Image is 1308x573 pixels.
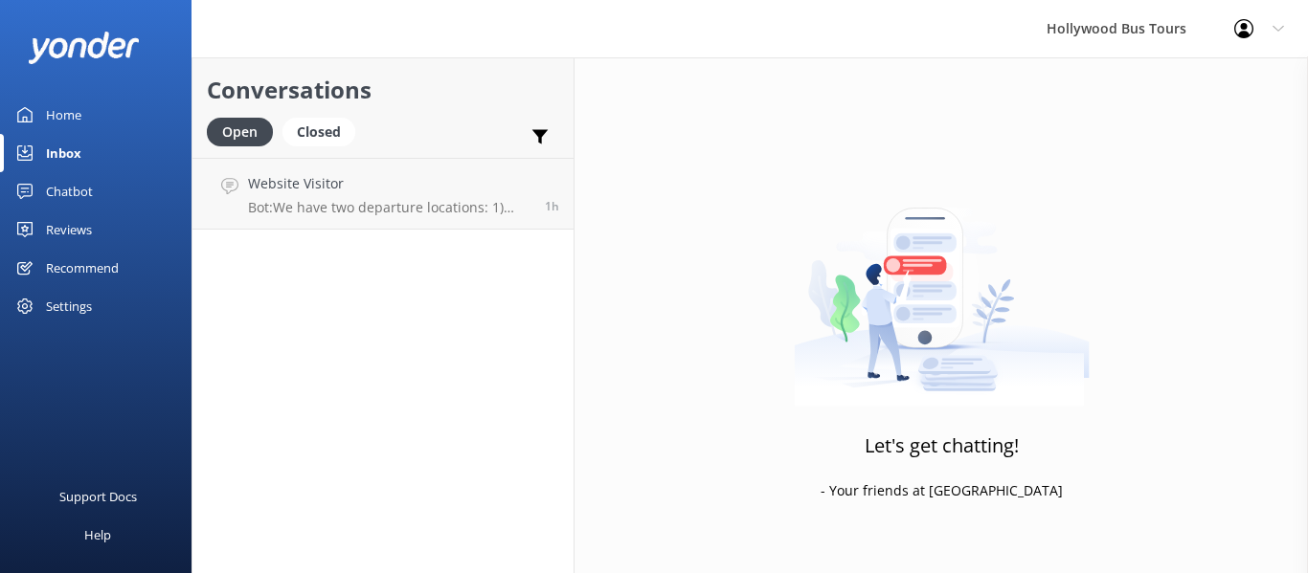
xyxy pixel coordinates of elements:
h3: Let's get chatting! [865,430,1019,461]
h2: Conversations [207,72,559,108]
div: Support Docs [59,477,137,516]
span: 09:43am 14-Aug-2025 (UTC -07:00) America/Tijuana [545,198,559,214]
div: Recommend [46,249,119,287]
div: Home [46,96,81,134]
div: Closed [282,118,355,146]
div: Inbox [46,134,81,172]
div: Settings [46,287,92,325]
div: Help [84,516,111,554]
a: Website VisitorBot:We have two departure locations: 1) [STREET_ADDRESS] - Please check-in inside ... [192,158,574,230]
p: - Your friends at [GEOGRAPHIC_DATA] [821,480,1063,501]
img: artwork of a man stealing a conversation from at giant smartphone [794,167,1090,407]
a: Closed [282,121,365,142]
img: yonder-white-logo.png [29,32,139,63]
a: Open [207,121,282,142]
div: Open [207,118,273,146]
div: Chatbot [46,172,93,210]
p: Bot: We have two departure locations: 1) [STREET_ADDRESS] - Please check-in inside the [GEOGRAPHI... [248,199,530,216]
div: Reviews [46,210,92,249]
h4: Website Visitor [248,173,530,194]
